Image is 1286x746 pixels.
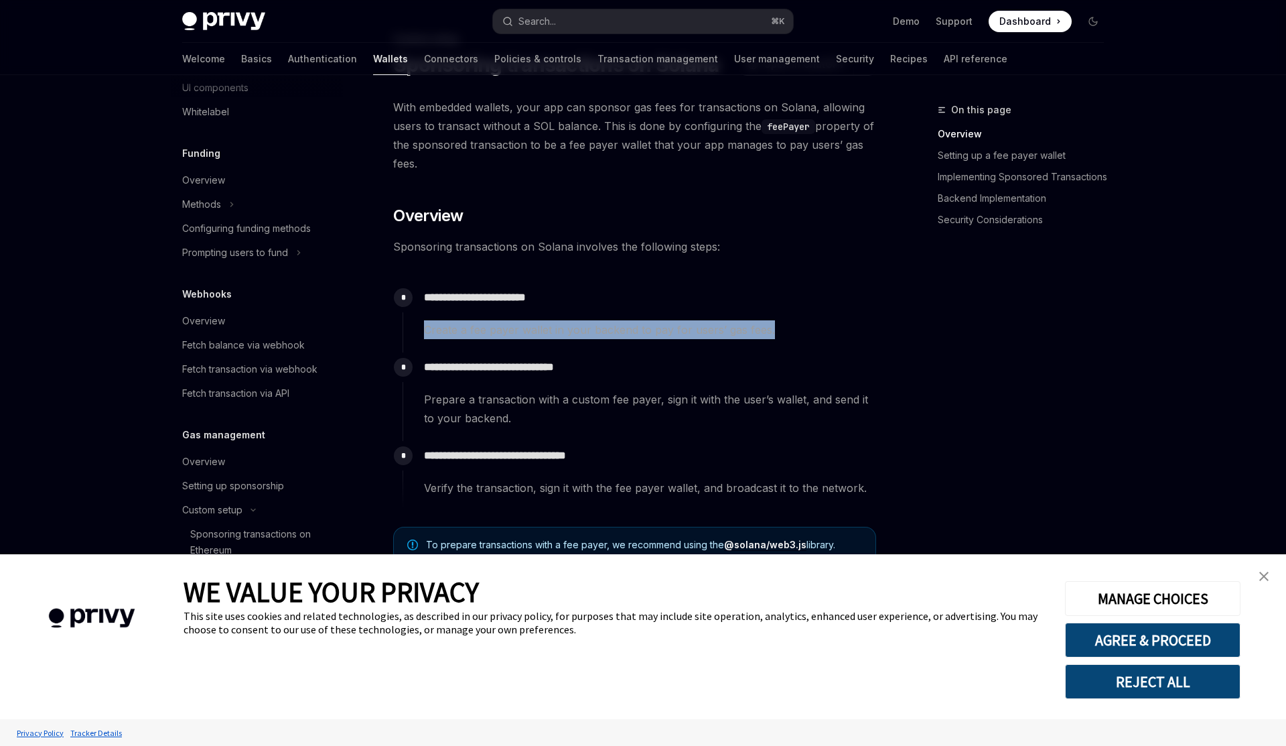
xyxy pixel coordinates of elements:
[893,15,920,28] a: Demo
[1251,563,1277,590] a: close banner
[771,16,785,27] span: ⌘ K
[762,119,815,134] code: feePayer
[182,478,284,494] div: Setting up sponsorship
[171,357,343,381] a: Fetch transaction via webhook
[182,337,305,353] div: Fetch balance via webhook
[1065,664,1240,699] button: REJECT ALL
[999,15,1051,28] span: Dashboard
[424,479,875,497] span: Verify the transaction, sign it with the fee payer wallet, and broadcast it to the network.
[938,209,1115,231] a: Security Considerations
[936,15,973,28] a: Support
[171,309,343,333] a: Overview
[184,609,1045,636] div: This site uses cookies and related technologies, as described in our privacy policy, for purposes...
[597,43,718,75] a: Transaction management
[182,286,232,302] h5: Webhooks
[182,43,225,75] a: Welcome
[184,574,479,609] span: WE VALUE YOUR PRIVACY
[1082,11,1104,32] button: Toggle dark mode
[951,102,1011,118] span: On this page
[424,320,875,339] span: Create a fee payer wallet in your backend to pay for users’ gas fees.
[13,721,67,745] a: Privacy Policy
[426,538,862,552] span: To prepare transactions with a fee payer, we recommend using the library.
[989,11,1072,32] a: Dashboard
[1065,623,1240,658] button: AGREE & PROCEED
[182,104,229,120] div: Whitelabel
[938,123,1115,145] a: Overview
[182,172,225,188] div: Overview
[182,454,225,470] div: Overview
[171,474,343,498] a: Setting up sponsorship
[393,237,876,256] span: Sponsoring transactions on Solana involves the following steps:
[734,43,820,75] a: User management
[182,145,220,162] h5: Funding
[938,166,1115,188] a: Implementing Sponsored Transactions
[944,43,1007,75] a: API reference
[393,205,463,227] span: Overview
[836,43,874,75] a: Security
[518,13,556,29] div: Search...
[890,43,928,75] a: Recipes
[171,522,343,562] a: Sponsoring transactions on Ethereum
[171,381,343,406] a: Fetch transaction via API
[424,43,478,75] a: Connectors
[938,145,1115,166] a: Setting up a fee payer wallet
[171,216,343,241] a: Configuring funding methods
[171,100,343,124] a: Whitelabel
[182,502,242,518] div: Custom setup
[182,385,289,401] div: Fetch transaction via API
[288,43,357,75] a: Authentication
[182,245,288,261] div: Prompting users to fund
[1259,572,1269,581] img: close banner
[182,361,317,377] div: Fetch transaction via webhook
[67,721,125,745] a: Tracker Details
[724,539,806,551] a: @solana/web3.js
[938,188,1115,209] a: Backend Implementation
[241,43,272,75] a: Basics
[182,221,311,237] div: Configuring funding methods
[171,168,343,192] a: Overview
[393,98,876,173] span: With embedded wallets, your app can sponsor gas fees for transactions on Solana, allowing users t...
[182,313,225,329] div: Overview
[171,333,343,357] a: Fetch balance via webhook
[493,9,793,34] button: Search...⌘K
[407,540,418,550] svg: Note
[182,427,265,443] h5: Gas management
[171,450,343,474] a: Overview
[20,589,163,647] img: company logo
[182,196,221,212] div: Methods
[182,12,265,31] img: dark logo
[494,43,581,75] a: Policies & controls
[373,43,408,75] a: Wallets
[424,390,875,428] span: Prepare a transaction with a custom fee payer, sign it with the user’s wallet, and send it to you...
[1065,581,1240,616] button: MANAGE CHOICES
[190,526,335,558] div: Sponsoring transactions on Ethereum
